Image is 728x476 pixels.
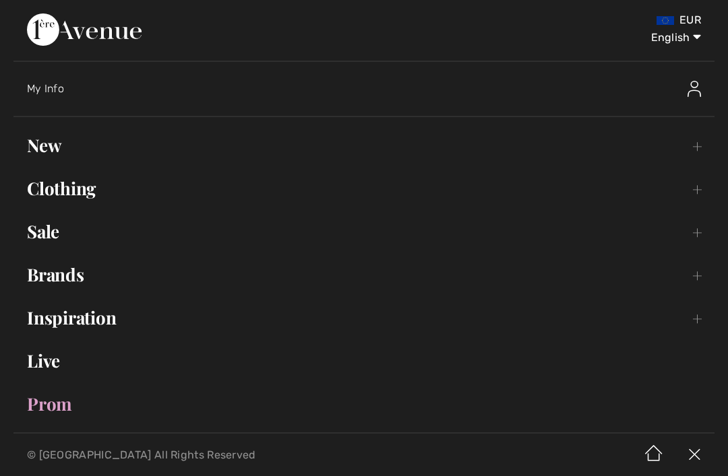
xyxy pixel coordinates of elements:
[428,13,701,27] div: EUR
[27,82,64,95] span: My Info
[13,389,715,419] a: Prom
[674,434,715,476] img: X
[13,303,715,333] a: Inspiration
[13,346,715,376] a: Live
[27,450,428,460] p: © [GEOGRAPHIC_DATA] All Rights Reserved
[13,217,715,246] a: Sale
[688,81,701,97] img: My Info
[13,174,715,203] a: Clothing
[13,260,715,290] a: Brands
[27,13,142,46] img: 1ère Avenue
[634,434,674,476] img: Home
[13,131,715,160] a: New
[27,67,715,110] a: My InfoMy Info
